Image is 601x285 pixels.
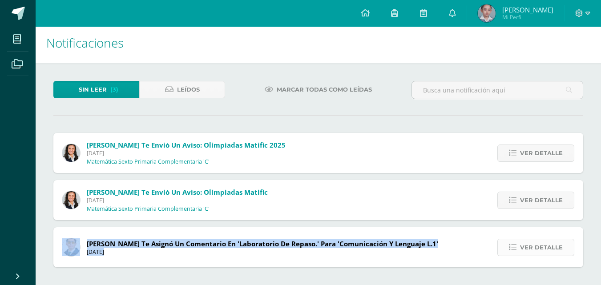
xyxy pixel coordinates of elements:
[87,239,438,248] span: [PERSON_NAME] te asignó un comentario en 'Laboratorio de repaso.' para 'Comunicación y Lenguaje L.1'
[62,144,80,162] img: b15e54589cdbd448c33dd63f135c9987.png
[139,81,225,98] a: Leídos
[502,5,553,14] span: [PERSON_NAME]
[502,13,553,21] span: Mi Perfil
[277,81,372,98] span: Marcar todas como leídas
[87,158,210,165] p: Matemática Sexto Primaria Complementaria 'C'
[87,248,438,256] span: [DATE]
[62,191,80,209] img: b15e54589cdbd448c33dd63f135c9987.png
[87,205,210,213] p: Matemática Sexto Primaria Complementaria 'C'
[62,238,80,256] img: 059ccfba660c78d33e1d6e9d5a6a4bb6.png
[177,81,200,98] span: Leídos
[520,192,563,209] span: Ver detalle
[520,239,563,256] span: Ver detalle
[254,81,383,98] a: Marcar todas como leídas
[520,145,563,161] span: Ver detalle
[87,140,286,149] span: [PERSON_NAME] te envió un aviso: Olimpiadas Matific 2025
[412,81,583,99] input: Busca una notificación aquí
[87,149,286,157] span: [DATE]
[53,81,139,98] a: Sin leer(3)
[87,197,268,204] span: [DATE]
[79,81,107,98] span: Sin leer
[87,188,268,197] span: [PERSON_NAME] te envió un aviso: Olimpiadas Matific
[46,34,124,51] span: Notificaciones
[478,4,496,22] img: bf08deebb9cb0532961245b119bd1cea.png
[110,81,118,98] span: (3)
